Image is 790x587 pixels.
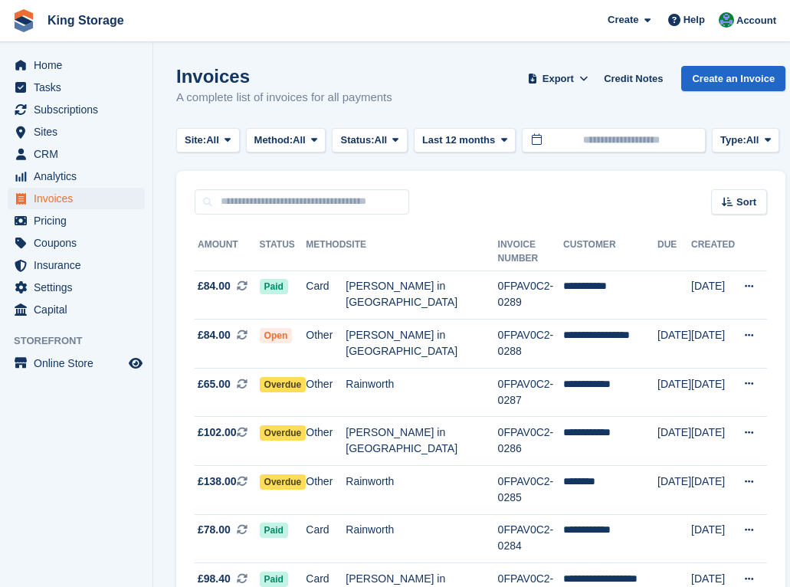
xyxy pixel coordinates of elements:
td: [PERSON_NAME] in [GEOGRAPHIC_DATA] [346,417,497,466]
th: Customer [563,233,657,271]
th: Amount [195,233,260,271]
span: £138.00 [198,474,237,490]
span: Subscriptions [34,99,126,120]
span: £102.00 [198,425,237,441]
td: [PERSON_NAME] in [GEOGRAPHIC_DATA] [346,271,497,320]
span: Help [683,12,705,28]
span: Type: [720,133,746,148]
a: menu [8,254,145,276]
a: menu [8,232,145,254]
td: 0FPAV0C2-0286 [498,417,563,466]
td: 0FPAV0C2-0284 [498,514,563,563]
span: £84.00 [198,278,231,294]
td: Rainworth [346,514,497,563]
span: Settings [34,277,126,298]
td: [DATE] [691,368,735,417]
a: Create an Invoice [681,66,785,91]
a: menu [8,353,145,374]
span: Create [608,12,638,28]
a: menu [8,188,145,209]
span: Pricing [34,210,126,231]
span: Status: [340,133,374,148]
span: £98.40 [198,571,231,587]
td: [DATE] [657,368,691,417]
a: menu [8,121,145,143]
td: [DATE] [691,514,735,563]
span: Paid [260,523,288,538]
span: Sort [736,195,756,210]
img: John King [719,12,734,28]
span: Paid [260,572,288,587]
a: menu [8,54,145,76]
span: Storefront [14,333,152,349]
td: 0FPAV0C2-0288 [498,320,563,369]
span: CRM [34,143,126,165]
th: Due [657,233,691,271]
span: Home [34,54,126,76]
span: Analytics [34,166,126,187]
td: [DATE] [657,466,691,515]
td: Other [306,466,346,515]
button: Last 12 months [414,128,516,153]
button: Status: All [332,128,407,153]
span: Invoices [34,188,126,209]
td: 0FPAV0C2-0287 [498,368,563,417]
a: menu [8,210,145,231]
span: Account [736,13,776,28]
td: [PERSON_NAME] in [GEOGRAPHIC_DATA] [346,320,497,369]
a: menu [8,166,145,187]
td: [DATE] [691,320,735,369]
button: Type: All [712,128,779,153]
th: Site [346,233,497,271]
span: Online Store [34,353,126,374]
button: Site: All [176,128,240,153]
td: Card [306,271,346,320]
td: Other [306,368,346,417]
span: All [375,133,388,148]
th: Status [260,233,306,271]
td: Rainworth [346,466,497,515]
td: 0FPAV0C2-0289 [498,271,563,320]
td: Card [306,514,346,563]
span: Method: [254,133,293,148]
span: Export [543,71,574,87]
span: Tasks [34,77,126,98]
a: menu [8,99,145,120]
span: Paid [260,279,288,294]
td: [DATE] [657,417,691,466]
span: All [206,133,219,148]
a: menu [8,77,145,98]
button: Export [524,66,592,91]
td: [DATE] [691,271,735,320]
span: Site: [185,133,206,148]
a: Credit Notes [598,66,669,91]
img: stora-icon-8386f47178a22dfd0bd8f6a31ec36ba5ce8667c1dd55bd0f319d3a0aa187defe.svg [12,9,35,32]
span: £65.00 [198,376,231,392]
span: Coupons [34,232,126,254]
th: Created [691,233,735,271]
span: Open [260,328,293,343]
a: Preview store [126,354,145,372]
span: Last 12 months [422,133,495,148]
a: menu [8,143,145,165]
p: A complete list of invoices for all payments [176,89,392,107]
span: Overdue [260,425,306,441]
span: Capital [34,299,126,320]
span: Overdue [260,474,306,490]
td: Other [306,320,346,369]
th: Invoice Number [498,233,563,271]
span: £78.00 [198,522,231,538]
a: menu [8,299,145,320]
td: Other [306,417,346,466]
h1: Invoices [176,66,392,87]
td: [DATE] [691,417,735,466]
th: Method [306,233,346,271]
td: [DATE] [657,320,691,369]
button: Method: All [246,128,326,153]
span: All [746,133,759,148]
span: £84.00 [198,327,231,343]
td: Rainworth [346,368,497,417]
span: Sites [34,121,126,143]
span: All [293,133,306,148]
span: Overdue [260,377,306,392]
